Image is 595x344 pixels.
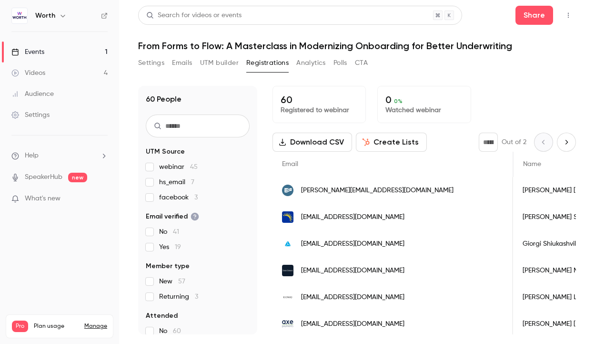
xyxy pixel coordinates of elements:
[159,177,194,187] span: hs_email
[355,55,368,71] button: CTA
[301,186,454,196] span: [PERSON_NAME][EMAIL_ADDRESS][DOMAIN_NAME]
[84,323,107,330] a: Manage
[159,227,179,237] span: No
[195,293,198,300] span: 3
[159,162,198,172] span: webinar
[394,98,403,104] span: 0 %
[282,185,293,196] img: wsbonline.com
[200,55,239,71] button: UTM builder
[34,323,79,330] span: Plan usage
[146,94,182,105] h1: 60 People
[11,68,45,78] div: Videos
[146,147,185,156] span: UTM Source
[35,11,55,21] h6: Worth
[356,133,427,152] button: Create Lists
[173,229,179,235] span: 41
[282,238,293,250] img: tbcbank.com.ge
[159,277,185,286] span: New
[333,55,347,71] button: Polls
[175,244,181,250] span: 19
[11,47,44,57] div: Events
[25,194,61,204] span: What's new
[190,164,198,170] span: 45
[301,266,404,276] span: [EMAIL_ADDRESS][DOMAIN_NAME]
[173,328,181,334] span: 60
[146,311,178,321] span: Attended
[159,242,181,252] span: Yes
[301,239,404,249] span: [EMAIL_ADDRESS][DOMAIN_NAME]
[191,179,194,186] span: 7
[68,173,87,182] span: new
[282,318,293,330] img: getaxepay.com
[301,319,404,329] span: [EMAIL_ADDRESS][DOMAIN_NAME]
[523,161,541,167] span: Name
[172,55,192,71] button: Emails
[301,212,404,222] span: [EMAIL_ADDRESS][DOMAIN_NAME]
[11,110,50,120] div: Settings
[159,326,181,336] span: No
[246,55,289,71] button: Registrations
[282,265,293,276] img: statestreet.com
[178,278,185,285] span: 57
[138,55,164,71] button: Settings
[194,194,198,201] span: 3
[272,133,352,152] button: Download CSV
[385,105,463,115] p: Watched webinar
[146,10,242,21] div: Search for videos or events
[502,137,526,147] p: Out of 2
[301,292,404,302] span: [EMAIL_ADDRESS][DOMAIN_NAME]
[12,321,28,332] span: Pro
[281,105,358,115] p: Registered to webinar
[515,6,553,25] button: Share
[557,133,576,152] button: Next page
[282,292,293,303] img: iconiqcapital.com
[159,193,198,202] span: facebook
[12,8,27,23] img: Worth
[159,292,198,302] span: Returning
[25,172,62,182] a: SpeakerHub
[11,89,54,99] div: Audience
[11,151,108,161] li: help-dropdown-opener
[385,94,463,105] p: 0
[138,40,576,52] h1: From Forms to Flow: A Masterclass in Modernizing Onboarding for Better Underwriting
[146,261,190,271] span: Member type
[281,94,358,105] p: 60
[146,212,199,221] span: Email verified
[296,55,326,71] button: Analytics
[282,211,293,223] img: truliantfcu.org
[282,161,298,167] span: Email
[25,151,39,161] span: Help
